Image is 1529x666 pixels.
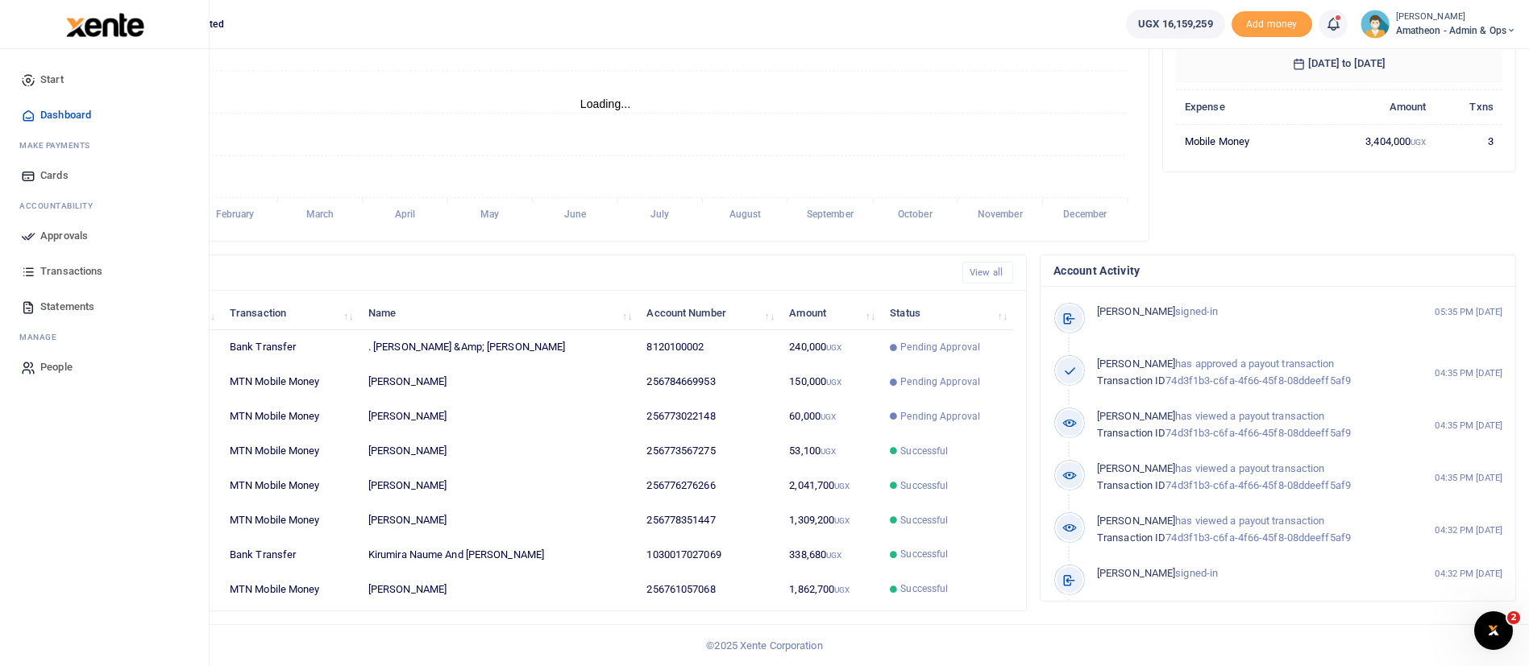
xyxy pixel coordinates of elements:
[1436,89,1502,124] th: Txns
[638,365,780,399] td: 256784669953
[1097,565,1401,582] p: signed-in
[1436,124,1502,158] td: 3
[1097,567,1175,579] span: [PERSON_NAME]
[27,139,90,151] span: ake Payments
[780,434,881,469] td: 53,100
[221,572,359,606] td: MTN Mobile Money
[1053,262,1502,279] h4: Account Activity
[1097,462,1175,474] span: [PERSON_NAME]
[962,262,1013,283] a: View all
[13,133,196,158] li: M
[1097,305,1175,317] span: [PERSON_NAME]
[13,254,196,289] a: Transactions
[1435,419,1502,432] small: 04:35 PM [DATE]
[1097,410,1175,422] span: [PERSON_NAME]
[1097,356,1401,390] p: has approved a payout transaction 74d3f1b3-c6fa-4f66-45f8-08ddeeff5af9
[821,447,836,456] small: UGX
[40,299,94,315] span: Statements
[834,516,850,525] small: UGX
[66,13,144,37] img: logo-large
[650,209,669,221] tspan: July
[13,218,196,254] a: Approvals
[1396,23,1516,38] span: Amatheon - Admin & Ops
[900,513,948,527] span: Successful
[221,434,359,469] td: MTN Mobile Money
[1411,138,1426,147] small: UGX
[780,469,881,503] td: 2,041,700
[27,331,57,343] span: anage
[780,330,881,365] td: 240,000
[900,409,980,424] span: Pending Approval
[1232,11,1312,38] span: Add money
[1097,532,1165,544] span: Transaction ID
[359,296,638,330] th: Name: activate to sort column ascending
[638,537,780,572] td: 1030017027069
[31,200,93,212] span: countability
[40,72,64,88] span: Start
[638,434,780,469] td: 256773567275
[834,482,850,490] small: UGX
[13,62,196,97] a: Start
[1176,124,1309,158] td: Mobile Money
[1361,10,1390,39] img: profile-user
[780,365,881,399] td: 150,000
[64,18,144,30] a: logo-small logo-large logo-large
[40,228,88,244] span: Approvals
[359,399,638,434] td: [PERSON_NAME]
[729,209,762,221] tspan: August
[821,412,836,421] small: UGX
[1097,408,1401,442] p: has viewed a payout transaction 74d3f1b3-c6fa-4f66-45f8-08ddeeff5af9
[1126,10,1224,39] a: UGX 16,159,259
[40,263,102,279] span: Transactions
[1097,479,1165,491] span: Transaction ID
[900,547,948,561] span: Successful
[1435,567,1502,581] small: 04:32 PM [DATE]
[1309,124,1436,158] td: 3,404,000
[638,296,780,330] th: Account Number: activate to sort column ascending
[1063,209,1107,221] tspan: December
[359,434,638,469] td: [PERSON_NAME]
[780,537,881,572] td: 338,680
[1474,611,1513,650] iframe: Intercom live chat
[807,209,854,221] tspan: September
[780,296,881,330] th: Amount: activate to sort column ascending
[221,469,359,503] td: MTN Mobile Money
[900,581,948,596] span: Successful
[1097,513,1401,547] p: has viewed a payout transaction 74d3f1b3-c6fa-4f66-45f8-08ddeeff5af9
[359,330,638,365] td: . [PERSON_NAME] &Amp; [PERSON_NAME]
[900,374,980,389] span: Pending Approval
[780,572,881,606] td: 1,862,700
[40,359,73,375] span: People
[1097,461,1401,494] p: has viewed a payout transaction 74d3f1b3-c6fa-4f66-45f8-08ddeeff5af9
[359,537,638,572] td: Kirumira Naume And [PERSON_NAME]
[1361,10,1516,39] a: profile-user [PERSON_NAME] Amatheon - Admin & Ops
[13,350,196,385] a: People
[221,365,359,399] td: MTN Mobile Money
[1435,471,1502,485] small: 04:35 PM [DATE]
[221,537,359,572] td: Bank Transfer
[1232,17,1312,29] a: Add money
[216,209,255,221] tspan: February
[1309,89,1436,124] th: Amount
[780,503,881,538] td: 1,309,200
[13,325,196,350] li: M
[306,209,334,221] tspan: March
[13,158,196,193] a: Cards
[978,209,1024,221] tspan: November
[395,209,415,221] tspan: April
[1232,11,1312,38] li: Toup your wallet
[1097,358,1175,370] span: [PERSON_NAME]
[580,97,631,110] text: Loading...
[638,503,780,538] td: 256778351447
[638,399,780,434] td: 256773022148
[221,399,359,434] td: MTN Mobile Money
[638,330,780,365] td: 8120100002
[40,168,69,184] span: Cards
[359,503,638,538] td: [PERSON_NAME]
[826,343,841,352] small: UGX
[900,478,948,493] span: Successful
[359,469,638,503] td: [PERSON_NAME]
[221,503,359,538] td: MTN Mobile Money
[221,296,359,330] th: Transaction: activate to sort column ascending
[1435,366,1502,380] small: 04:35 PM [DATE]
